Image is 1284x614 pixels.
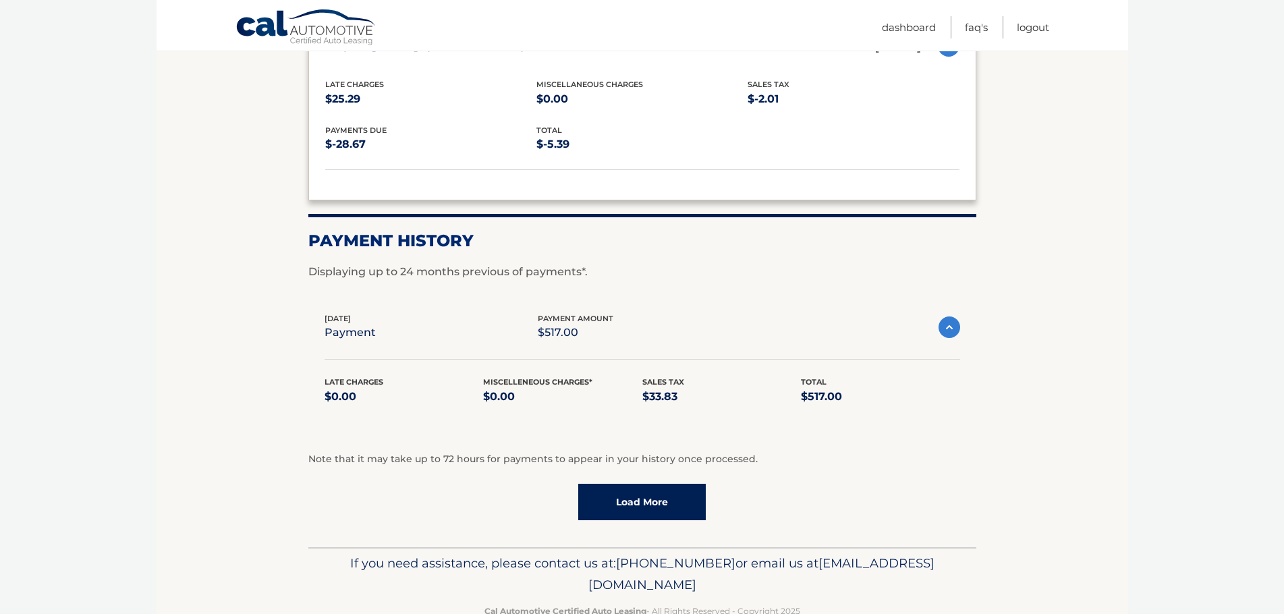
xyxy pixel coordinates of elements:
[536,125,562,135] span: total
[801,377,827,387] span: Total
[325,323,376,342] p: payment
[1017,16,1049,38] a: Logout
[308,451,976,468] p: Note that it may take up to 72 hours for payments to appear in your history once processed.
[882,16,936,38] a: Dashboard
[325,387,484,406] p: $0.00
[325,135,536,154] p: $-28.67
[317,553,968,596] p: If you need assistance, please contact us at: or email us at
[642,377,684,387] span: Sales Tax
[325,377,383,387] span: Late Charges
[616,555,735,571] span: [PHONE_NUMBER]
[748,80,789,89] span: Sales Tax
[325,314,351,323] span: [DATE]
[308,231,976,251] h2: Payment History
[939,316,960,338] img: accordion-active.svg
[325,90,536,109] p: $25.29
[235,9,377,48] a: Cal Automotive
[965,16,988,38] a: FAQ's
[538,314,613,323] span: payment amount
[578,484,706,520] a: Load More
[536,80,643,89] span: Miscellaneous Charges
[325,125,387,135] span: Payments Due
[483,377,592,387] span: Miscelleneous Charges*
[483,387,642,406] p: $0.00
[308,264,976,280] p: Displaying up to 24 months previous of payments*.
[536,135,748,154] p: $-5.39
[325,80,384,89] span: Late Charges
[536,90,748,109] p: $0.00
[642,387,802,406] p: $33.83
[801,387,960,406] p: $517.00
[748,90,959,109] p: $-2.01
[538,323,613,342] p: $517.00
